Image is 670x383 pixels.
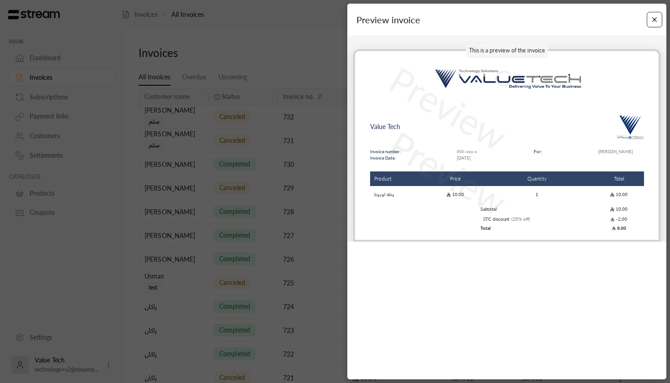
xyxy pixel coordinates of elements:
[534,148,542,155] p: For:
[370,171,431,186] th: Product
[647,12,663,28] button: Close
[511,216,531,222] span: (20% off)
[380,117,517,228] p: Preview
[466,44,548,58] p: This is a preview of the invoice
[617,114,644,141] img: Logo
[370,148,401,155] p: Invoice number:
[480,216,594,223] td: STC discount
[598,148,644,155] p: [PERSON_NAME]
[480,171,594,186] th: Quantity
[356,13,420,26] span: Preview invoice
[532,191,541,198] span: 1
[370,122,400,132] p: Value Tech
[594,187,644,202] td: 10.00
[480,223,594,233] td: Total
[370,155,401,161] p: Invoice Date:
[430,187,480,202] td: 10.00
[457,148,477,155] p: INV-xxx-x
[594,203,644,215] td: 10.00
[480,203,594,215] td: Subtotal
[594,223,644,233] td: 8.00
[380,52,517,164] p: Preview
[594,171,644,186] th: Total
[594,216,644,223] td: -2.00
[370,187,431,202] td: رحلة اوروبا
[370,171,644,234] table: Products
[355,51,659,106] img: vlauetechnowplz_opxpu.png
